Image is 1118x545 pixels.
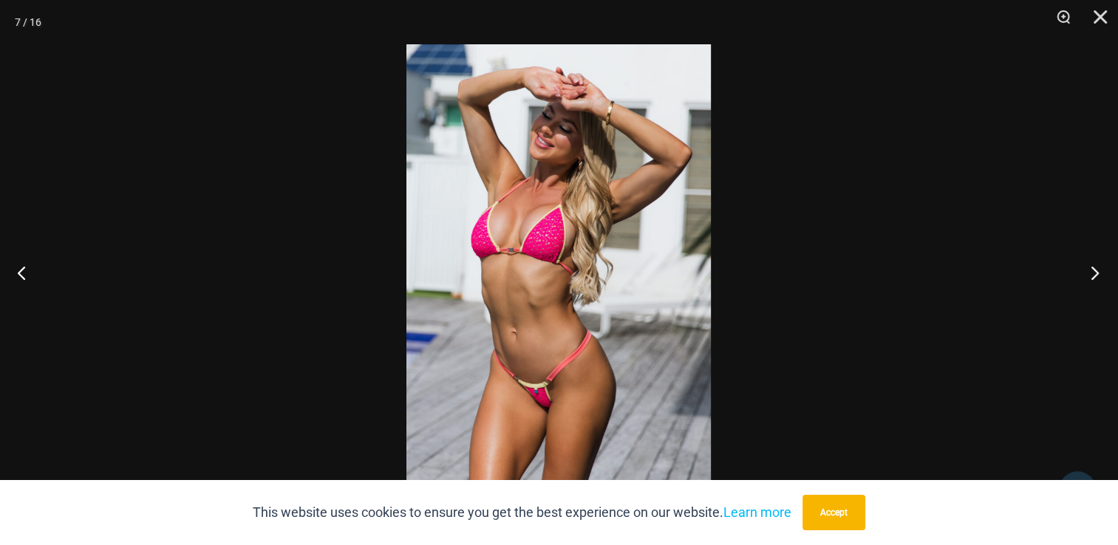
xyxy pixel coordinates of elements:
div: 7 / 16 [15,11,41,33]
img: Bubble Mesh Highlight Pink 309 Top 421 Micro 02 [406,44,711,501]
button: Accept [802,495,865,530]
button: Next [1063,236,1118,309]
p: This website uses cookies to ensure you get the best experience on our website. [253,501,791,524]
a: Learn more [723,504,791,520]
